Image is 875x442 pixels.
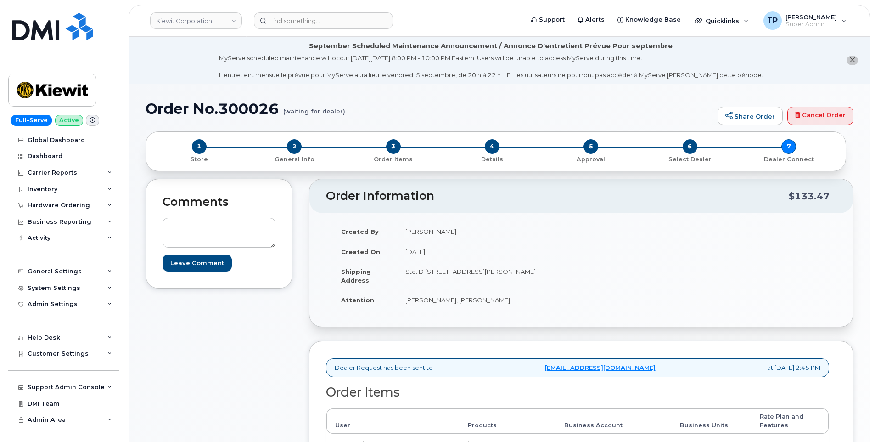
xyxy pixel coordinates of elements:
input: Leave Comment [163,255,232,272]
a: 1 Store [153,154,245,164]
a: Share Order [718,107,783,125]
a: 2 General Info [245,154,343,164]
td: [DATE] [397,242,574,262]
td: Ste. D [STREET_ADDRESS][PERSON_NAME] [397,261,574,290]
p: General Info [248,155,340,164]
span: 4 [485,139,499,154]
p: Store [157,155,241,164]
a: Cancel Order [787,107,853,125]
span: 3 [386,139,401,154]
span: 1 [192,139,207,154]
p: Approval [545,155,637,164]
span: 2 [287,139,302,154]
a: 4 Details [443,154,541,164]
a: 6 Select Dealer [640,154,739,164]
strong: Attention [341,296,374,304]
button: close notification [847,56,858,65]
div: $133.47 [789,187,830,205]
a: 3 Order Items [344,154,443,164]
strong: Created By [341,228,379,235]
span: 5 [583,139,598,154]
th: Business Account [556,408,672,434]
strong: Shipping Address [341,268,371,284]
div: MyServe scheduled maintenance will occur [DATE][DATE] 8:00 PM - 10:00 PM Eastern. Users will be u... [219,54,763,79]
td: [PERSON_NAME], [PERSON_NAME] [397,290,574,310]
strong: Created On [341,248,380,255]
h1: Order No.300026 [146,101,713,117]
p: Details [446,155,538,164]
th: User [326,408,460,434]
span: 6 [683,139,697,154]
th: Products [460,408,556,434]
p: Order Items [348,155,439,164]
h2: Comments [163,196,275,209]
p: Select Dealer [644,155,735,164]
div: Dealer Request has been sent to at [DATE] 2:45 PM [326,358,829,377]
a: 5 Approval [542,154,640,164]
th: Business Units [672,408,752,434]
div: September Scheduled Maintenance Announcement / Annonce D'entretient Prévue Pour septembre [309,41,673,51]
td: [PERSON_NAME] [397,221,574,242]
h2: Order Items [326,385,829,399]
small: (waiting for dealer) [283,101,345,115]
a: [EMAIL_ADDRESS][DOMAIN_NAME] [545,363,656,372]
th: Rate Plan and Features [752,408,829,434]
h2: Order Information [326,190,789,203]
